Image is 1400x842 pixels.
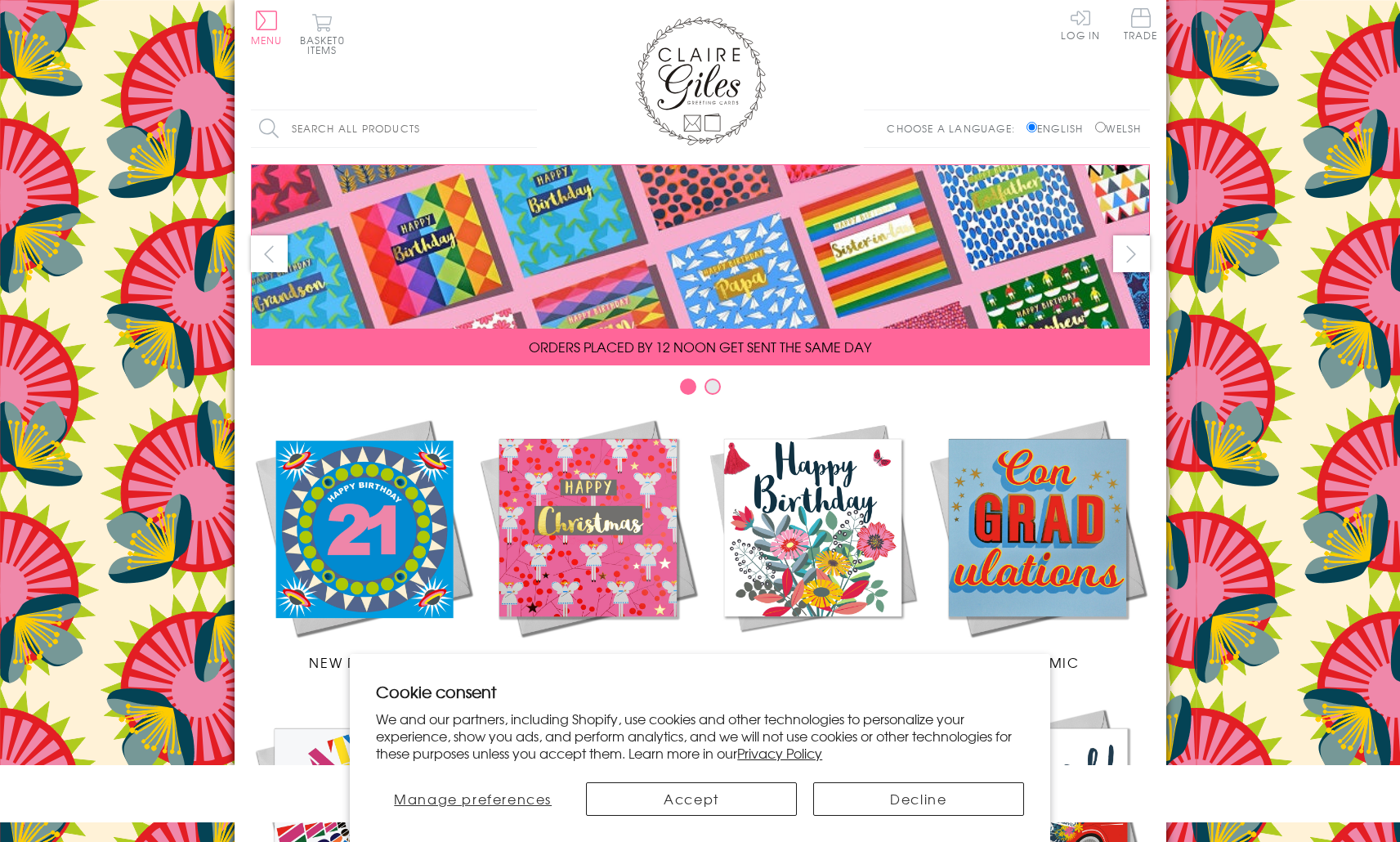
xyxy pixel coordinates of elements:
a: Trade [1124,8,1158,43]
span: Trade [1124,8,1158,40]
button: prev [251,235,288,272]
input: Search all products [251,110,537,147]
label: Welsh [1095,121,1142,136]
button: Basket0 items [300,13,345,55]
span: Christmas [546,652,629,672]
span: Academic [995,652,1080,672]
span: Manage preferences [394,789,552,808]
span: New Releases [309,652,416,672]
div: Carousel Pagination [251,378,1150,403]
a: Academic [925,415,1150,672]
button: next [1113,235,1150,272]
a: Birthdays [700,415,925,672]
span: Birthdays [773,652,852,672]
a: Christmas [476,415,700,672]
span: 0 items [307,33,345,57]
button: Manage preferences [376,782,570,816]
span: ORDERS PLACED BY 12 NOON GET SENT THE SAME DAY [529,337,871,356]
p: Choose a language: [887,121,1023,136]
button: Carousel Page 1 (Current Slide) [680,378,696,395]
a: New Releases [251,415,476,672]
h2: Cookie consent [376,680,1024,703]
button: Carousel Page 2 [704,378,721,395]
label: English [1027,121,1091,136]
input: English [1027,122,1037,132]
img: Claire Giles Greetings Cards [635,16,766,146]
input: Welsh [1095,122,1106,132]
input: Search [521,110,537,147]
button: Decline [813,782,1024,816]
a: Privacy Policy [737,743,822,763]
p: We and our partners, including Shopify, use cookies and other technologies to personalize your ex... [376,710,1024,761]
span: Menu [251,33,283,47]
a: Log In [1061,8,1100,40]
button: Accept [586,782,797,816]
button: Menu [251,11,283,45]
